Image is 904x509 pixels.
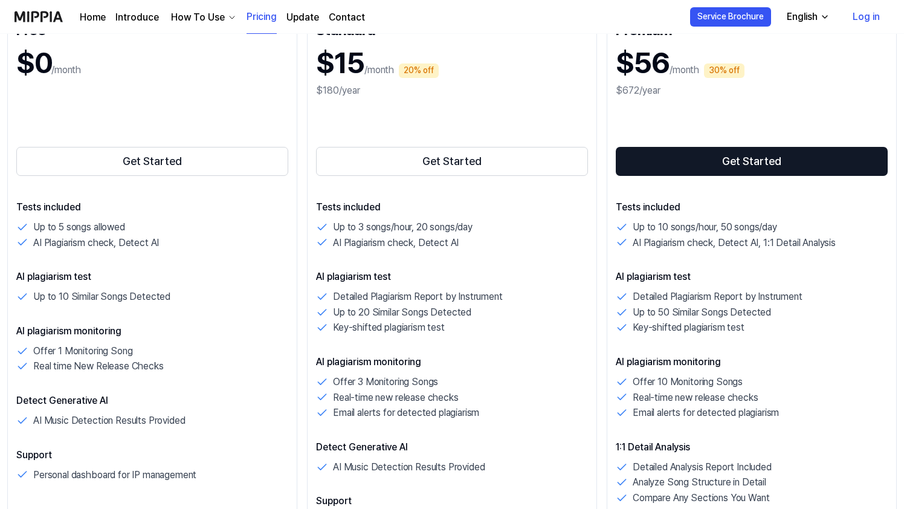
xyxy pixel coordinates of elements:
p: Tests included [616,200,888,215]
p: AI plagiarism monitoring [16,324,288,339]
p: AI plagiarism monitoring [316,355,588,369]
button: Get Started [616,147,888,176]
p: /month [670,63,699,77]
p: Email alerts for detected plagiarism [633,405,779,421]
p: Up to 10 songs/hour, 50 songs/day [633,219,777,235]
p: Key-shifted plagiarism test [333,320,445,336]
p: /month [364,63,394,77]
div: 20% off [399,63,439,78]
p: Up to 50 Similar Songs Detected [633,305,771,320]
p: Detailed Analysis Report Included [633,459,772,475]
div: 30% off [704,63,744,78]
p: Offer 10 Monitoring Songs [633,374,743,390]
div: $672/year [616,83,888,98]
div: English [784,10,820,24]
button: Get Started [316,147,588,176]
p: Up to 10 Similar Songs Detected [33,289,170,305]
p: Tests included [316,200,588,215]
a: Get Started [16,144,288,178]
p: Analyze Song Structure in Detail [633,475,766,490]
p: Up to 5 songs allowed [33,219,125,235]
a: Contact [329,10,365,25]
h1: $56 [616,43,670,83]
p: AI Plagiarism check, Detect AI, 1:1 Detail Analysis [633,235,836,251]
p: Offer 1 Monitoring Song [33,343,132,359]
p: /month [51,63,81,77]
p: Compare Any Sections You Want [633,490,769,506]
p: Detailed Plagiarism Report by Instrument [633,289,802,305]
a: Introduce [115,10,159,25]
p: AI plagiarism test [16,270,288,284]
h1: $0 [16,43,51,83]
p: AI plagiarism monitoring [616,355,888,369]
a: Get Started [316,144,588,178]
p: Support [316,494,588,508]
p: AI plagiarism test [316,270,588,284]
p: Up to 20 Similar Songs Detected [333,305,471,320]
p: Key-shifted plagiarism test [633,320,744,336]
div: $180/year [316,83,588,98]
p: Detailed Plagiarism Report by Instrument [333,289,503,305]
a: Pricing [247,1,277,34]
p: Email alerts for detected plagiarism [333,405,479,421]
p: Support [16,448,288,462]
p: Offer 3 Monitoring Songs [333,374,438,390]
div: How To Use [169,10,227,25]
p: Detect Generative AI [16,394,288,408]
a: Home [80,10,106,25]
p: AI plagiarism test [616,270,888,284]
h1: $15 [316,43,364,83]
p: AI Plagiarism check, Detect AI [33,235,159,251]
button: Service Brochure [690,7,771,27]
p: AI Music Detection Results Provided [33,413,185,429]
p: Up to 3 songs/hour, 20 songs/day [333,219,473,235]
p: Personal dashboard for IP management [33,467,196,483]
button: English [777,5,837,29]
p: Real-time new release checks [333,390,459,406]
p: Detect Generative AI [316,440,588,455]
a: Update [286,10,319,25]
a: Get Started [616,144,888,178]
p: 1:1 Detail Analysis [616,440,888,455]
p: Tests included [16,200,288,215]
button: How To Use [169,10,237,25]
button: Get Started [16,147,288,176]
p: AI Music Detection Results Provided [333,459,485,475]
p: Real time New Release Checks [33,358,164,374]
p: AI Plagiarism check, Detect AI [333,235,459,251]
p: Real-time new release checks [633,390,758,406]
